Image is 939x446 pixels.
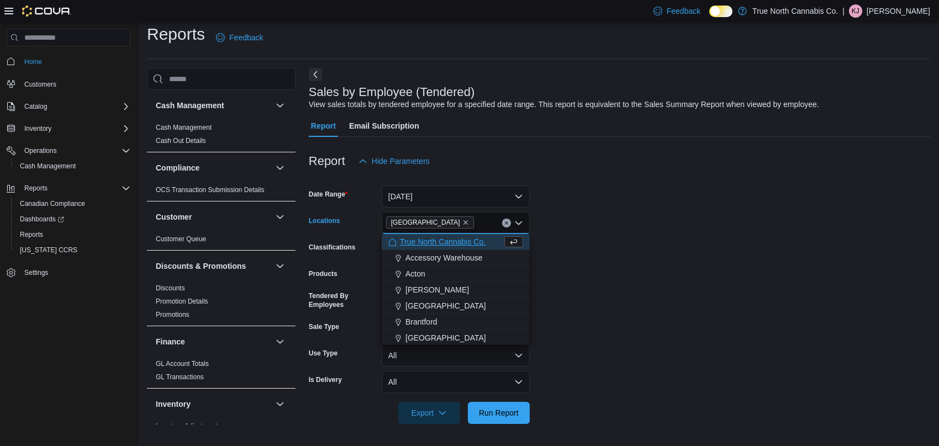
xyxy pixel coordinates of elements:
[20,78,61,91] a: Customers
[20,215,64,224] span: Dashboards
[20,54,130,68] span: Home
[20,266,52,279] a: Settings
[309,86,475,99] h3: Sales by Employee (Tendered)
[20,100,51,113] button: Catalog
[156,310,189,319] span: Promotions
[20,162,76,171] span: Cash Management
[2,76,135,92] button: Customers
[15,213,68,226] a: Dashboards
[386,216,474,229] span: Mississauga
[309,216,340,225] label: Locations
[309,243,356,252] label: Classifications
[667,6,700,17] span: Feedback
[156,261,246,272] h3: Discounts & Promotions
[273,397,287,411] button: Inventory
[309,322,339,331] label: Sale Type
[24,184,48,193] span: Reports
[273,335,287,348] button: Finance
[405,252,483,263] span: Accessory Warehouse
[156,298,208,305] a: Promotion Details
[20,246,77,254] span: [US_STATE] CCRS
[852,4,859,18] span: KJ
[147,183,296,201] div: Compliance
[20,182,52,195] button: Reports
[502,219,511,227] button: Clear input
[156,235,206,243] span: Customer Queue
[405,284,469,295] span: [PERSON_NAME]
[514,219,523,227] button: Close list of options
[20,55,46,68] a: Home
[382,234,530,250] button: True North Cannabis Co.
[273,210,287,224] button: Customer
[468,402,530,424] button: Run Report
[24,80,56,89] span: Customers
[212,26,267,49] a: Feedback
[20,144,61,157] button: Operations
[156,422,221,431] span: Inventory Adjustments
[867,4,930,18] p: [PERSON_NAME]
[156,186,265,194] a: OCS Transaction Submission Details
[156,399,191,410] h3: Inventory
[20,266,130,279] span: Settings
[405,268,425,279] span: Acton
[382,282,530,298] button: [PERSON_NAME]
[273,99,287,112] button: Cash Management
[309,269,337,278] label: Products
[156,162,199,173] h3: Compliance
[156,261,271,272] button: Discounts & Promotions
[156,422,221,430] a: Inventory Adjustments
[2,53,135,69] button: Home
[382,266,530,282] button: Acton
[147,282,296,326] div: Discounts & Promotions
[156,399,271,410] button: Inventory
[15,228,48,241] a: Reports
[382,298,530,314] button: [GEOGRAPHIC_DATA]
[156,137,206,145] a: Cash Out Details
[400,236,486,247] span: True North Cannabis Co.
[156,211,271,222] button: Customer
[11,227,135,242] button: Reports
[11,242,135,258] button: [US_STATE] CCRS
[372,156,430,167] span: Hide Parameters
[22,6,71,17] img: Cova
[156,123,212,132] span: Cash Management
[156,284,185,292] a: Discounts
[156,211,192,222] h3: Customer
[20,77,130,91] span: Customers
[382,330,530,346] button: [GEOGRAPHIC_DATA]
[24,124,51,133] span: Inventory
[309,291,377,309] label: Tendered By Employees
[2,264,135,280] button: Settings
[382,185,530,208] button: [DATE]
[156,336,185,347] h3: Finance
[20,230,43,239] span: Reports
[382,250,530,266] button: Accessory Warehouse
[156,284,185,293] span: Discounts
[24,268,48,277] span: Settings
[309,349,337,358] label: Use Type
[398,402,460,424] button: Export
[709,6,732,17] input: Dark Mode
[15,160,80,173] a: Cash Management
[709,17,710,18] span: Dark Mode
[20,182,130,195] span: Reports
[156,235,206,243] a: Customer Queue
[15,197,130,210] span: Canadian Compliance
[229,32,263,43] span: Feedback
[156,359,209,368] span: GL Account Totals
[156,336,271,347] button: Finance
[11,196,135,211] button: Canadian Compliance
[156,100,271,111] button: Cash Management
[20,122,56,135] button: Inventory
[849,4,862,18] div: Keelin Jefkins
[2,180,135,196] button: Reports
[15,160,130,173] span: Cash Management
[309,375,342,384] label: Is Delivery
[156,360,209,368] a: GL Account Totals
[382,314,530,330] button: Brantford
[147,23,205,45] h1: Reports
[752,4,838,18] p: True North Cannabis Co.
[15,197,89,210] a: Canadian Compliance
[273,161,287,174] button: Compliance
